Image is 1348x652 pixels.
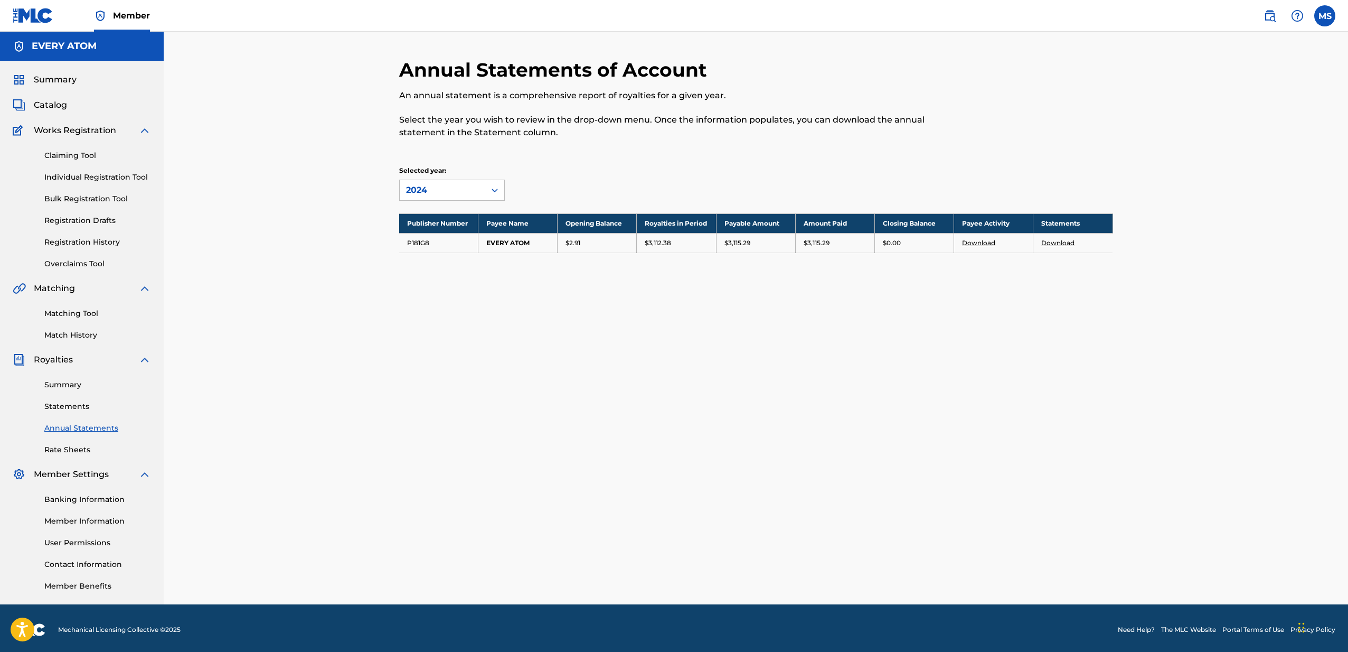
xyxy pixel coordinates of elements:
[1318,452,1348,539] iframe: Resource Center
[44,516,151,527] a: Member Information
[44,423,151,434] a: Annual Statements
[804,238,829,248] p: $3,115.29
[44,559,151,570] a: Contact Information
[13,99,25,111] img: Catalog
[44,379,151,390] a: Summary
[399,89,949,102] p: An annual statement is a comprehensive report of royalties for a given year.
[406,184,479,197] div: 2024
[34,353,73,366] span: Royalties
[645,238,671,248] p: $3,112.38
[44,494,151,505] a: Banking Information
[34,73,77,86] span: Summary
[44,537,151,548] a: User Permissions
[13,73,25,86] img: Summary
[1118,625,1155,635] a: Need Help?
[34,468,109,481] span: Member Settings
[13,8,53,23] img: MLC Logo
[13,99,67,111] a: CatalogCatalog
[1314,5,1335,26] div: User Menu
[34,282,75,295] span: Matching
[44,330,151,341] a: Match History
[724,238,750,248] p: $3,115.29
[954,213,1033,233] th: Payee Activity
[637,213,716,233] th: Royalties in Period
[138,124,151,137] img: expand
[13,73,77,86] a: SummarySummary
[478,233,558,253] td: EVERY ATOM
[1033,213,1113,233] th: Statements
[399,213,478,233] th: Publisher Number
[44,401,151,412] a: Statements
[399,233,478,253] td: P181G8
[1259,5,1280,26] a: Public Search
[883,238,901,248] p: $0.00
[1222,625,1284,635] a: Portal Terms of Use
[399,114,949,139] p: Select the year you wish to review in the drop-down menu. Once the information populates, you can...
[1161,625,1216,635] a: The MLC Website
[1264,10,1276,22] img: search
[34,99,67,111] span: Catalog
[113,10,150,22] span: Member
[558,213,637,233] th: Opening Balance
[565,238,580,248] p: $2.91
[44,444,151,455] a: Rate Sheets
[716,213,795,233] th: Payable Amount
[795,213,874,233] th: Amount Paid
[13,124,26,137] img: Works Registration
[399,58,712,82] h2: Annual Statements of Account
[44,237,151,248] a: Registration History
[138,353,151,366] img: expand
[13,353,25,366] img: Royalties
[13,40,25,53] img: Accounts
[13,282,26,295] img: Matching
[58,625,181,635] span: Mechanical Licensing Collective © 2025
[138,282,151,295] img: expand
[44,581,151,592] a: Member Benefits
[962,239,995,247] a: Download
[1291,10,1304,22] img: help
[44,215,151,226] a: Registration Drafts
[1298,612,1305,644] div: Drag
[874,213,954,233] th: Closing Balance
[478,213,558,233] th: Payee Name
[1041,239,1074,247] a: Download
[44,150,151,161] a: Claiming Tool
[44,308,151,319] a: Matching Tool
[94,10,107,22] img: Top Rightsholder
[399,166,505,175] p: Selected year:
[1287,5,1308,26] div: Help
[1295,601,1348,652] iframe: Chat Widget
[138,468,151,481] img: expand
[13,468,25,481] img: Member Settings
[44,258,151,269] a: Overclaims Tool
[44,193,151,204] a: Bulk Registration Tool
[32,40,97,52] h5: EVERY ATOM
[1290,625,1335,635] a: Privacy Policy
[44,172,151,183] a: Individual Registration Tool
[34,124,116,137] span: Works Registration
